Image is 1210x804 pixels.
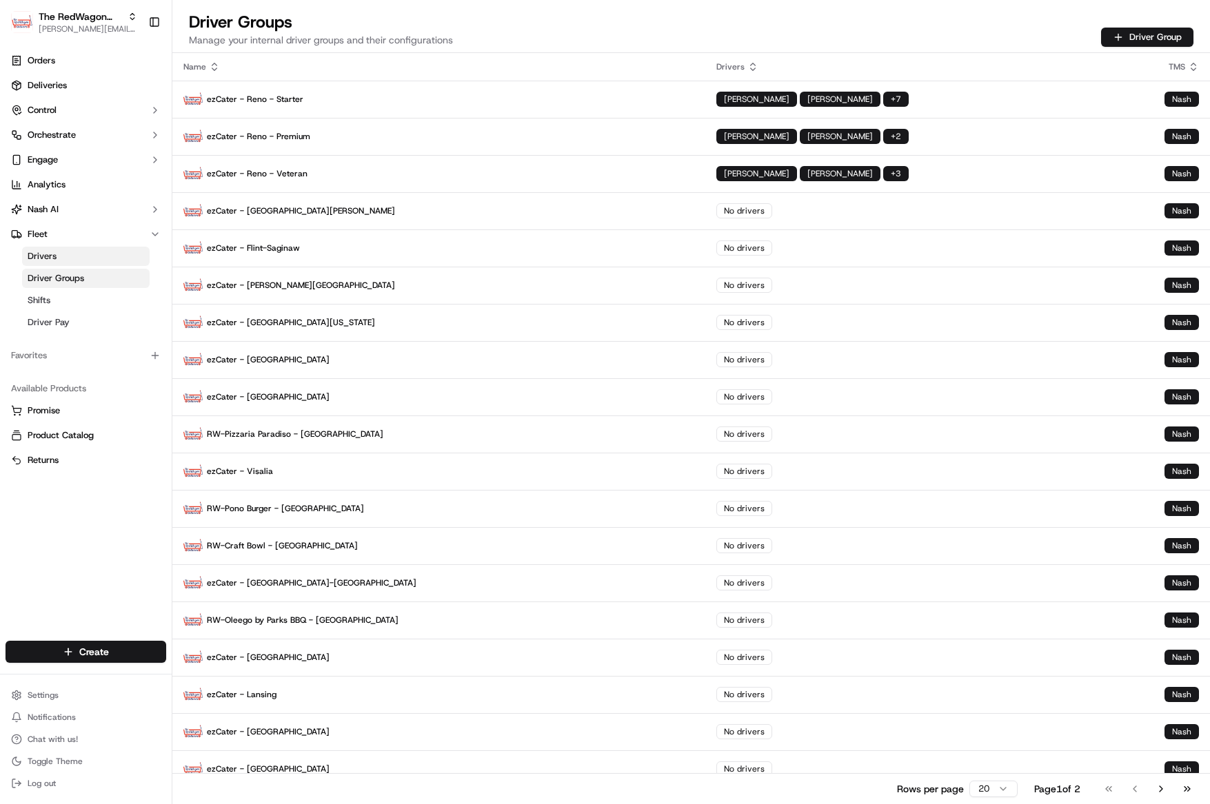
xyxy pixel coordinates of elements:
[1164,575,1199,590] div: Nash
[183,424,203,444] img: time_to_eat_nevada_logo
[183,350,203,369] img: time_to_eat_nevada_logo
[39,10,122,23] span: The RedWagon Delivers
[28,316,70,329] span: Driver Pay
[6,174,166,196] a: Analytics
[28,272,84,285] span: Driver Groups
[183,313,203,332] img: time_to_eat_nevada_logo
[183,90,203,109] img: time_to_eat_nevada_logo
[28,79,67,92] span: Deliveries
[183,759,203,779] img: time_to_eat_nevada_logo
[716,389,772,404] div: No drivers
[183,759,694,779] p: ezCater - [GEOGRAPHIC_DATA]
[1164,166,1199,181] div: Nash
[807,168,873,179] span: [PERSON_NAME]
[6,774,166,793] button: Log out
[1164,612,1199,628] div: Nash
[716,650,772,665] div: No drivers
[1164,538,1199,553] div: Nash
[1164,92,1199,107] div: Nash
[22,247,150,266] a: Drivers
[22,269,150,288] a: Driver Groups
[716,61,1142,72] div: Drivers
[1164,687,1199,702] div: Nash
[28,250,57,262] span: Drivers
[11,11,33,33] img: The RedWagon Delivers
[6,50,166,72] a: Orders
[1164,315,1199,330] div: Nash
[183,387,203,406] img: time_to_eat_nevada_logo
[28,228,48,240] span: Fleet
[1164,61,1199,72] div: TMS
[11,454,161,466] a: Returns
[11,404,161,417] a: Promise
[716,687,772,702] div: No drivers
[6,223,166,245] button: Fleet
[6,124,166,146] button: Orchestrate
[716,538,772,553] div: No drivers
[28,778,56,789] span: Log out
[183,722,694,741] p: ezCater - [GEOGRAPHIC_DATA]
[6,99,166,121] button: Control
[28,203,59,216] span: Nash AI
[716,501,772,516] div: No drivers
[1164,278,1199,293] div: Nash
[28,294,50,307] span: Shifts
[883,129,909,144] div: + 2
[183,127,694,146] p: ezCater - Reno - Premium
[716,575,772,590] div: No drivers
[6,730,166,749] button: Chat with us!
[724,131,789,142] span: [PERSON_NAME]
[183,238,694,258] p: ezCater - Flint-Saginaw
[183,276,203,295] img: time_to_eat_nevada_logo
[1164,203,1199,218] div: Nash
[724,94,789,105] span: [PERSON_NAME]
[1034,782,1080,796] div: Page 1 of 2
[6,74,166,96] a: Deliveries
[6,378,166,400] div: Available Products
[11,429,161,442] a: Product Catalog
[183,499,694,518] p: RW-Pono Burger - [GEOGRAPHIC_DATA]
[716,352,772,367] div: No drivers
[183,685,203,704] img: time_to_eat_nevada_logo
[6,641,166,663] button: Create
[724,168,789,179] span: [PERSON_NAME]
[716,612,772,628] div: No drivers
[28,712,76,723] span: Notifications
[183,164,203,183] img: time_to_eat_nevada_logo
[1164,129,1199,144] div: Nash
[6,752,166,771] button: Toggle Theme
[6,708,166,727] button: Notifications
[807,94,873,105] span: [PERSON_NAME]
[183,313,694,332] p: ezCater - [GEOGRAPHIC_DATA][US_STATE]
[6,149,166,171] button: Engage
[6,424,166,446] button: Product Catalog
[22,291,150,310] a: Shifts
[1164,761,1199,776] div: Nash
[6,198,166,220] button: Nash AI
[716,724,772,739] div: No drivers
[183,350,694,369] p: ezCater - [GEOGRAPHIC_DATA]
[189,11,453,33] h1: Driver Groups
[1164,464,1199,479] div: Nash
[183,685,694,704] p: ezCater - Lansing
[183,424,694,444] p: RW-Pizzaria Paradiso - [GEOGRAPHIC_DATA]
[183,536,203,555] img: time_to_eat_nevada_logo
[883,92,909,107] div: + 7
[183,462,694,481] p: ezCater - Visalia
[716,240,772,256] div: No drivers
[183,387,694,406] p: ezCater - [GEOGRAPHIC_DATA]
[28,429,94,442] span: Product Catalog
[897,782,964,796] p: Rows per page
[28,104,57,116] span: Control
[183,90,694,109] p: ezCater - Reno - Starter
[39,23,137,34] span: [PERSON_NAME][EMAIL_ADDRESS][DOMAIN_NAME]
[28,154,58,166] span: Engage
[28,734,78,745] span: Chat with us!
[716,203,772,218] div: No drivers
[183,238,203,258] img: time_to_eat_nevada_logo
[716,426,772,442] div: No drivers
[183,164,694,183] p: ezCater - Reno - Veteran
[183,276,694,295] p: ezCater - [PERSON_NAME][GEOGRAPHIC_DATA]
[183,648,694,667] p: ezCater - [GEOGRAPHIC_DATA]
[183,499,203,518] img: time_to_eat_nevada_logo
